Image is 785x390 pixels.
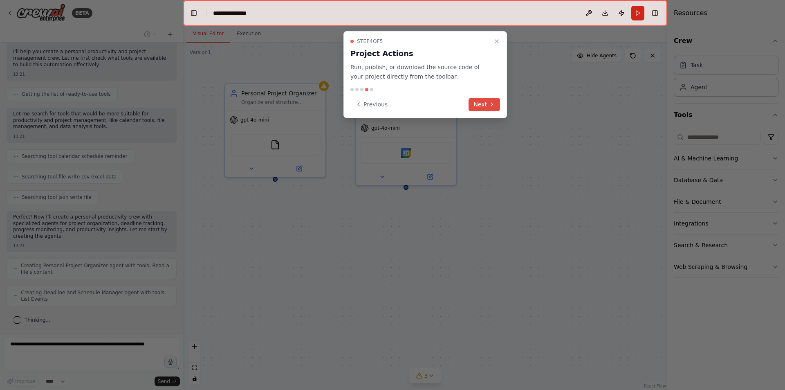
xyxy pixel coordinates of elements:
[350,98,392,111] button: Previous
[469,98,500,111] button: Next
[188,7,200,19] button: Hide left sidebar
[492,36,502,46] button: Close walkthrough
[350,63,490,81] p: Run, publish, or download the source code of your project directly from the toolbar.
[357,38,383,45] span: Step 4 of 5
[350,48,490,59] h3: Project Actions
